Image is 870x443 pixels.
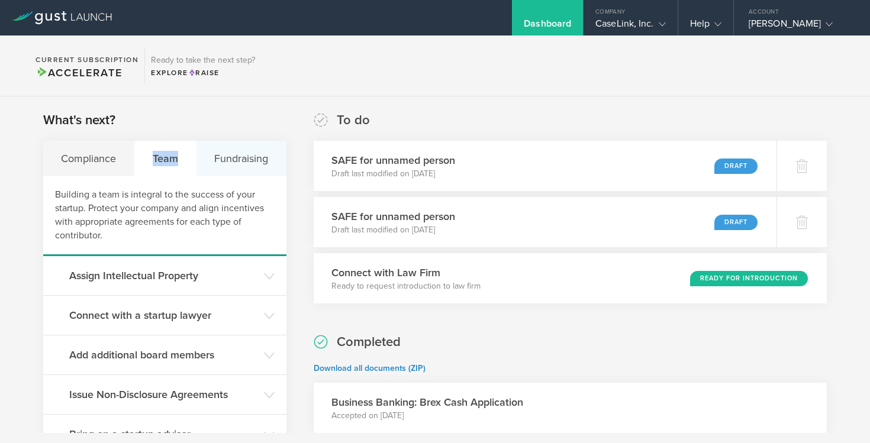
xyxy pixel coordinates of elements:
[714,159,758,174] div: Draft
[690,18,721,35] div: Help
[314,253,827,303] div: Connect with Law FirmReady to request introduction to law firmReady for Introduction
[314,141,776,191] div: SAFE for unnamed personDraft last modified on [DATE]Draft
[314,197,776,247] div: SAFE for unnamed personDraft last modified on [DATE]Draft
[151,67,255,78] div: Explore
[331,410,523,422] p: Accepted on [DATE]
[69,387,258,402] h3: Issue Non-Disclosure Agreements
[151,56,255,64] h3: Ready to take the next step?
[196,141,286,176] div: Fundraising
[69,268,258,283] h3: Assign Intellectual Property
[43,176,286,256] div: Building a team is integral to the success of your startup. Protect your company and align incent...
[337,112,370,129] h2: To do
[331,153,455,168] h3: SAFE for unnamed person
[135,141,197,176] div: Team
[331,209,455,224] h3: SAFE for unnamed person
[331,224,455,236] p: Draft last modified on [DATE]
[331,265,481,280] h3: Connect with Law Firm
[595,18,665,35] div: CaseLink, Inc.
[331,395,523,410] h3: Business Banking: Brex Cash Application
[144,47,261,84] div: Ready to take the next step?ExploreRaise
[331,280,481,292] p: Ready to request introduction to law firm
[69,426,258,442] h3: Bring on a startup advisor
[43,112,115,129] h2: What's next?
[337,334,401,351] h2: Completed
[36,56,138,63] h2: Current Subscription
[69,308,258,323] h3: Connect with a startup lawyer
[314,363,426,373] a: Download all documents (ZIP)
[690,271,808,286] div: Ready for Introduction
[69,347,258,363] h3: Add additional board members
[811,386,870,443] iframe: Chat Widget
[714,215,758,230] div: Draft
[36,66,122,79] span: Accelerate
[43,141,135,176] div: Compliance
[188,69,220,77] span: Raise
[331,168,455,180] p: Draft last modified on [DATE]
[749,18,849,35] div: [PERSON_NAME]
[524,18,571,35] div: Dashboard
